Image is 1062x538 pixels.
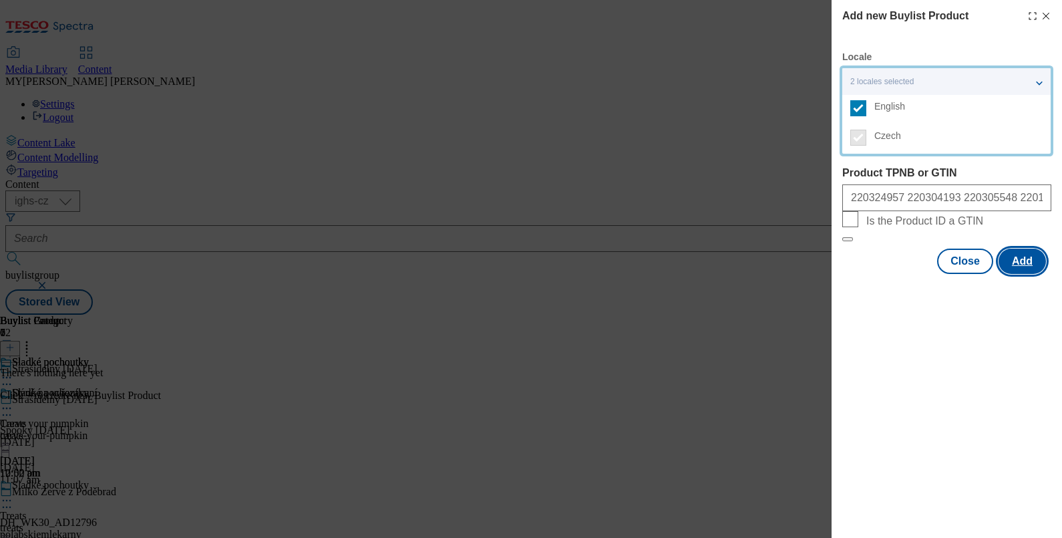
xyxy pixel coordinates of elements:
[842,53,872,61] label: Locale
[850,77,914,87] span: 2 locales selected
[874,103,905,110] span: English
[874,132,901,140] span: Czech
[866,215,983,227] span: Is the Product ID a GTIN
[999,249,1046,274] button: Add
[937,249,993,274] button: Close
[842,8,968,24] h4: Add new Buylist Product
[842,184,1051,211] input: Enter 1 or 20 space separated Product TPNB or GTIN
[842,68,1051,95] button: 2 locales selected
[842,167,1051,179] label: Product TPNB or GTIN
